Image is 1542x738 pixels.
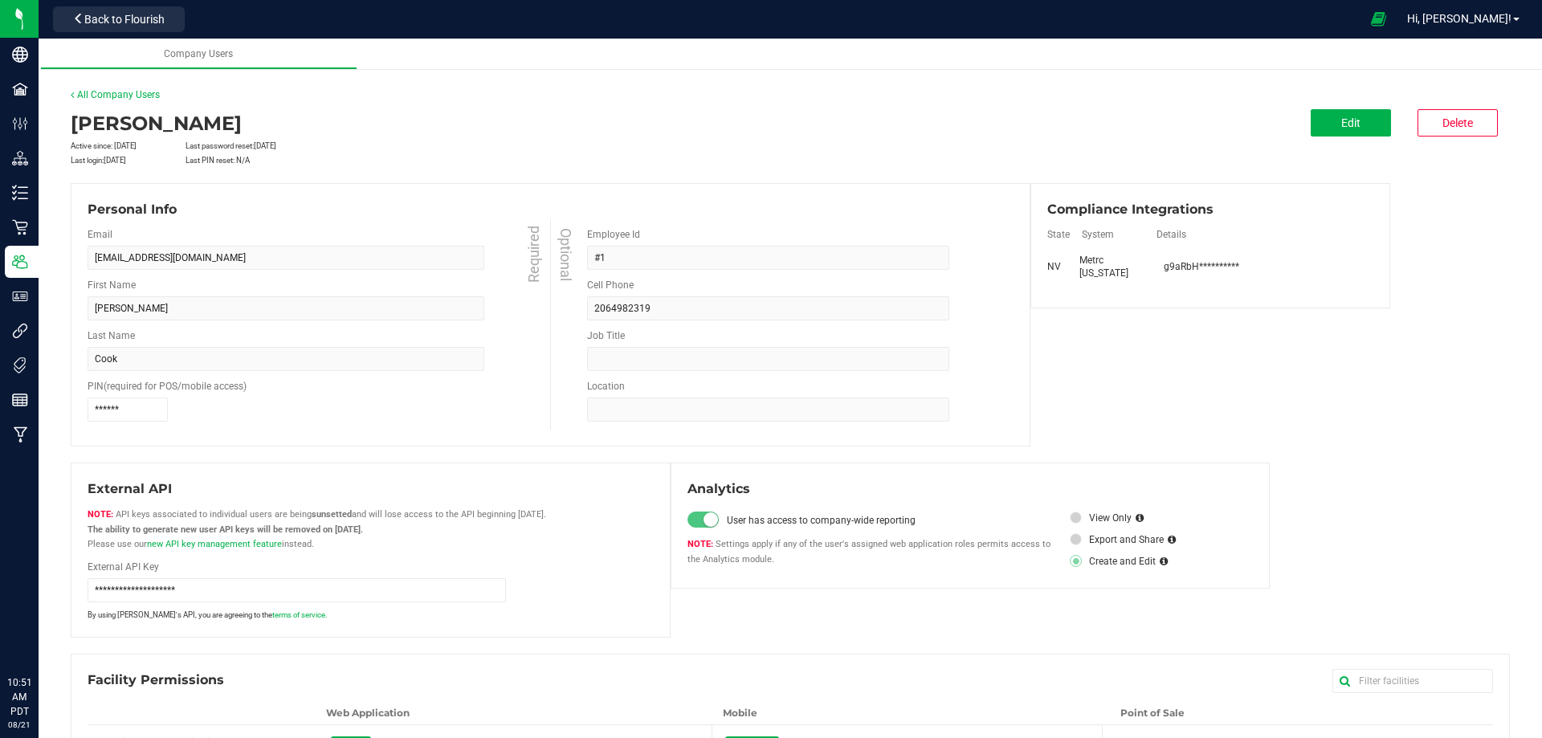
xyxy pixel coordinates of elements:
[88,227,112,242] label: Email
[12,392,28,408] inline-svg: Reports
[587,227,640,242] label: Employee Id
[12,288,28,304] inline-svg: User Roles
[555,228,577,281] span: Optional
[104,156,126,165] span: [DATE]
[587,379,625,393] label: Location
[147,539,282,549] a: new API key management feature
[1341,116,1360,129] span: Edit
[236,156,250,165] span: N/A
[587,328,625,343] label: Job Title
[12,185,28,201] inline-svg: Inventory
[1120,707,1185,719] span: Point of Sale
[523,226,545,283] span: Required
[1047,200,1214,219] span: Compliance Integrations
[186,141,276,150] small: Last password reset:
[88,610,328,621] small: By using [PERSON_NAME]'s API, you are agreeing to the
[71,89,160,100] a: All Company Users
[88,524,363,535] strong: The ability to generate new user API keys will be removed on [DATE].
[1156,227,1303,242] label: Details
[254,141,276,150] span: [DATE]
[7,675,31,719] p: 10:51 AM PDT
[12,116,28,132] inline-svg: Configuration
[312,509,352,520] strong: sunsetted
[12,81,28,97] inline-svg: Facilities
[12,47,28,63] inline-svg: Company
[7,719,31,731] p: 08/21
[71,141,137,150] small: Active since: [DATE]
[1418,109,1498,137] button: Delete
[1360,3,1397,35] span: Open Ecommerce Menu
[71,109,1030,138] div: [PERSON_NAME]
[12,323,28,339] inline-svg: Integrations
[88,560,506,574] label: External API Key
[12,426,28,442] inline-svg: Manufacturing
[272,610,328,619] a: terms of service.
[727,513,1054,528] label: User has access to company-wide reporting
[88,200,1014,219] div: Personal Info
[1311,109,1391,137] button: Edit
[104,381,247,392] span: (required for POS/mobile access)
[12,357,28,373] inline-svg: Tags
[587,278,634,292] label: Cell Phone
[687,539,1050,565] span: Settings apply if any of the user's assigned web application roles permits access to the Analytic...
[88,671,1493,690] div: Facility Permissions
[1082,227,1154,242] label: System
[88,379,247,393] label: PIN
[88,509,546,549] span: API keys associated to individual users are being and will lose access to the API beginning [DATE...
[16,610,64,658] iframe: Resource center
[687,479,1254,499] div: Analytics
[1079,254,1152,279] div: Metrc [US_STATE]
[1047,227,1079,242] label: State
[12,219,28,235] inline-svg: Retail
[1407,12,1511,25] span: Hi, [PERSON_NAME]!
[186,156,250,165] small: Last PIN reset:
[1070,511,1132,525] label: View Only
[12,254,28,270] inline-svg: Users
[1332,669,1493,693] input: Filter facilities
[1070,532,1164,547] label: Export and Share
[1070,554,1156,569] label: Create and Edit
[12,150,28,166] inline-svg: Distribution
[84,13,165,26] span: Back to Flourish
[71,156,126,165] small: Last login:
[723,707,757,719] span: Mobile
[1047,260,1079,273] div: NV
[88,479,654,499] div: External API
[326,707,410,719] span: Web Application
[88,278,136,292] label: First Name
[53,6,185,32] button: Back to Flourish
[164,48,233,59] span: Company Users
[88,328,135,343] label: Last Name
